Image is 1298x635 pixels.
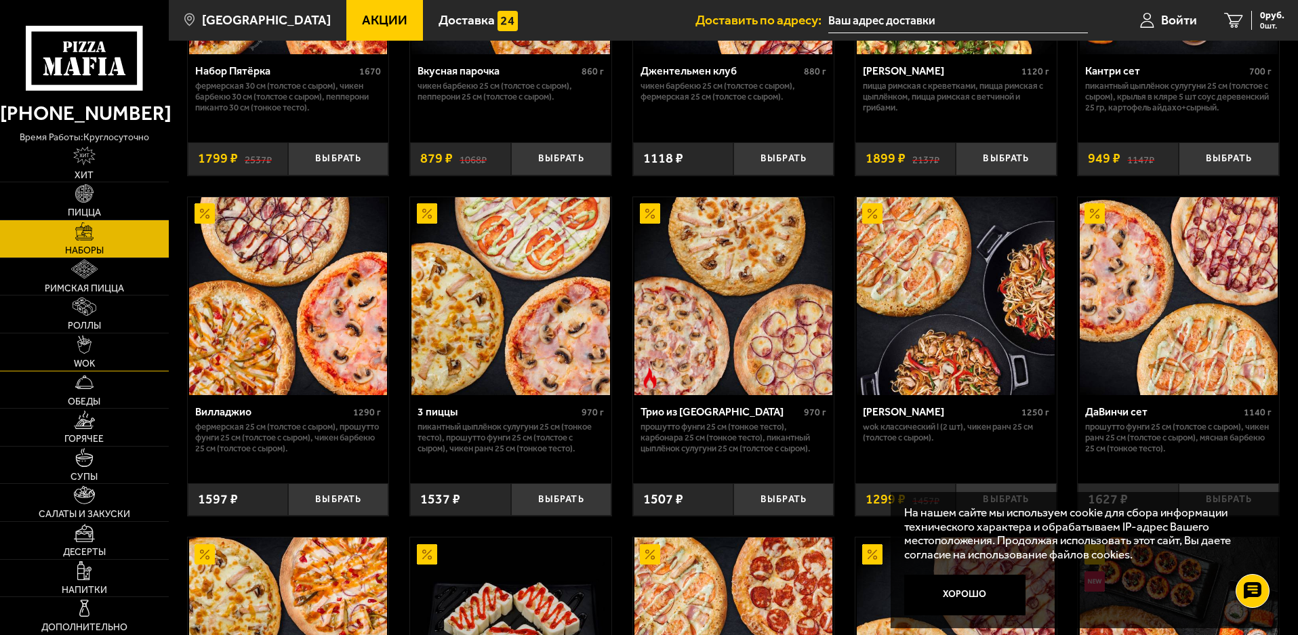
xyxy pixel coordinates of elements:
[288,142,388,176] button: Выбрать
[1179,142,1279,176] button: Выбрать
[643,152,683,165] span: 1118 ₽
[362,14,407,26] span: Акции
[411,197,609,395] img: 3 пиццы
[1080,197,1278,395] img: ДаВинчи сет
[1085,422,1272,454] p: Прошутто Фунги 25 см (толстое с сыром), Чикен Ранч 25 см (толстое с сыром), Мясная Барбекю 25 см ...
[641,405,801,418] div: Трио из [GEOGRAPHIC_DATA]
[39,510,130,519] span: Салаты и закуски
[420,493,460,506] span: 1537 ₽
[1088,152,1120,165] span: 949 ₽
[1260,11,1284,20] span: 0 руб.
[641,64,801,77] div: Джентельмен клуб
[640,368,660,388] img: Острое блюдо
[1127,152,1154,165] s: 1147 ₽
[1179,483,1279,516] button: Выбрать
[804,407,826,418] span: 970 г
[904,506,1259,562] p: На нашем сайте мы используем cookie для сбора информации технического характера и обрабатываем IP...
[1021,66,1049,77] span: 1120 г
[1085,405,1240,418] div: ДаВинчи сет
[75,171,94,180] span: Хит
[956,142,1056,176] button: Выбрать
[1249,66,1272,77] span: 700 г
[418,64,578,77] div: Вкусная парочка
[62,586,107,595] span: Напитки
[640,203,660,224] img: Акционный
[202,14,331,26] span: [GEOGRAPHIC_DATA]
[195,405,350,418] div: Вилладжио
[912,152,939,165] s: 2137 ₽
[641,422,827,454] p: Прошутто Фунги 25 см (тонкое тесто), Карбонара 25 см (тонкое тесто), Пикантный цыплёнок сулугуни ...
[1085,81,1272,113] p: Пикантный цыплёнок сулугуни 25 см (толстое с сыром), крылья в кляре 5 шт соус деревенский 25 гр, ...
[828,8,1088,33] input: Ваш адрес доставки
[1161,14,1197,26] span: Войти
[862,544,883,565] img: Акционный
[695,14,828,26] span: Доставить по адресу:
[353,407,381,418] span: 1290 г
[863,405,1018,418] div: [PERSON_NAME]
[65,246,104,255] span: Наборы
[189,197,387,395] img: Вилладжио
[634,197,832,395] img: Трио из Рио
[195,544,215,565] img: Акционный
[511,142,611,176] button: Выбрать
[68,397,100,407] span: Обеды
[288,483,388,516] button: Выбрать
[64,434,104,444] span: Горячее
[857,197,1055,395] img: Вилла Капри
[70,472,98,482] span: Супы
[410,197,611,395] a: Акционный3 пиццы
[45,284,124,293] span: Римская пицца
[1260,22,1284,30] span: 0 шт.
[855,197,1057,395] a: АкционныйВилла Капри
[498,11,518,31] img: 15daf4d41897b9f0e9f617042186c801.svg
[68,208,101,218] span: Пицца
[866,152,906,165] span: 1899 ₽
[245,152,272,165] s: 2537 ₽
[863,64,1018,77] div: [PERSON_NAME]
[1244,407,1272,418] span: 1140 г
[582,407,604,418] span: 970 г
[417,203,437,224] img: Акционный
[195,422,382,454] p: Фермерская 25 см (толстое с сыром), Прошутто Фунги 25 см (толстое с сыром), Чикен Барбекю 25 см (...
[956,483,1056,516] button: Выбрать
[1084,203,1105,224] img: Акционный
[460,152,487,165] s: 1068 ₽
[439,14,495,26] span: Доставка
[420,152,453,165] span: 879 ₽
[1021,407,1049,418] span: 1250 г
[418,81,604,102] p: Чикен Барбекю 25 см (толстое с сыром), Пепперони 25 см (толстое с сыром).
[417,544,437,565] img: Акционный
[359,66,381,77] span: 1670
[733,483,834,516] button: Выбрать
[1085,64,1246,77] div: Кантри сет
[1078,197,1279,395] a: АкционныйДаВинчи сет
[195,64,357,77] div: Набор Пятёрка
[804,66,826,77] span: 880 г
[633,197,834,395] a: АкционныйОстрое блюдоТрио из Рио
[195,81,382,113] p: Фермерская 30 см (толстое с сыром), Чикен Барбекю 30 см (толстое с сыром), Пепперони Пиканто 30 с...
[582,66,604,77] span: 860 г
[188,197,389,395] a: АкционныйВилладжио
[643,493,683,506] span: 1507 ₽
[733,142,834,176] button: Выбрать
[866,493,906,506] span: 1299 ₽
[74,359,95,369] span: WOK
[68,321,101,331] span: Роллы
[198,152,238,165] span: 1799 ₽
[511,483,611,516] button: Выбрать
[41,623,127,632] span: Дополнительно
[63,548,106,557] span: Десерты
[863,422,1049,443] p: Wok классический L (2 шт), Чикен Ранч 25 см (толстое с сыром).
[641,81,827,102] p: Чикен Барбекю 25 см (толстое с сыром), Фермерская 25 см (толстое с сыром).
[640,544,660,565] img: Акционный
[862,203,883,224] img: Акционный
[198,493,238,506] span: 1597 ₽
[418,422,604,454] p: Пикантный цыплёнок сулугуни 25 см (тонкое тесто), Прошутто Фунги 25 см (толстое с сыром), Чикен Р...
[863,81,1049,113] p: Пицца Римская с креветками, Пицца Римская с цыплёнком, Пицца Римская с ветчиной и грибами.
[418,405,578,418] div: 3 пиццы
[904,575,1026,615] button: Хорошо
[195,203,215,224] img: Акционный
